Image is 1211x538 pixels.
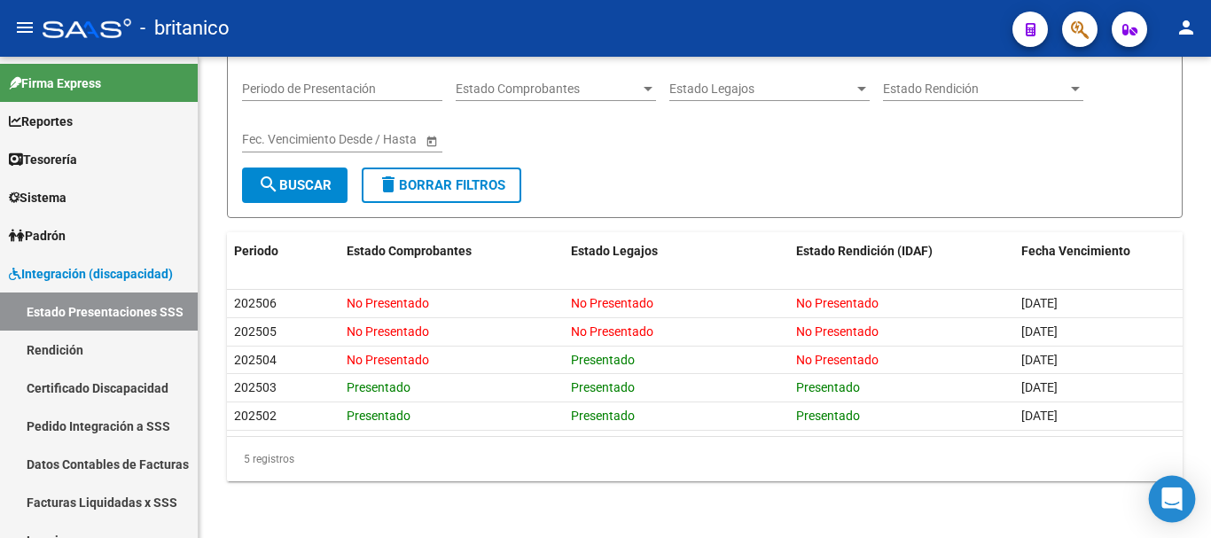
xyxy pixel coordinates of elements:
[422,131,441,150] button: Open calendar
[340,232,565,270] datatable-header-cell: Estado Comprobantes
[9,112,73,131] span: Reportes
[347,296,429,310] span: No Presentado
[347,380,410,394] span: Presentado
[669,82,854,97] span: Estado Legajos
[1021,409,1058,423] span: [DATE]
[456,82,640,97] span: Estado Comprobantes
[1021,353,1058,367] span: [DATE]
[796,353,879,367] span: No Presentado
[242,132,297,147] input: Start date
[234,244,278,258] span: Periodo
[9,150,77,169] span: Tesorería
[347,353,429,367] span: No Presentado
[796,244,933,258] span: Estado Rendición (IDAF)
[796,296,879,310] span: No Presentado
[571,353,635,367] span: Presentado
[1149,476,1196,523] div: Open Intercom Messenger
[796,324,879,339] span: No Presentado
[9,74,101,93] span: Firma Express
[571,324,653,339] span: No Presentado
[1014,232,1183,270] datatable-header-cell: Fecha Vencimiento
[9,264,173,284] span: Integración (discapacidad)
[883,82,1067,97] span: Estado Rendición
[571,296,653,310] span: No Presentado
[347,324,429,339] span: No Presentado
[227,232,340,270] datatable-header-cell: Periodo
[234,296,277,310] span: 202506
[347,244,472,258] span: Estado Comprobantes
[378,177,505,193] span: Borrar Filtros
[1021,324,1058,339] span: [DATE]
[1021,296,1058,310] span: [DATE]
[258,174,279,195] mat-icon: search
[1021,244,1130,258] span: Fecha Vencimiento
[234,353,277,367] span: 202504
[789,232,1014,270] datatable-header-cell: Estado Rendición (IDAF)
[571,409,635,423] span: Presentado
[227,437,1183,481] div: 5 registros
[1021,380,1058,394] span: [DATE]
[571,244,658,258] span: Estado Legajos
[14,17,35,38] mat-icon: menu
[9,226,66,246] span: Padrón
[796,409,860,423] span: Presentado
[347,409,410,423] span: Presentado
[362,168,521,203] button: Borrar Filtros
[234,409,277,423] span: 202502
[571,380,635,394] span: Presentado
[9,188,66,207] span: Sistema
[140,9,230,48] span: - britanico
[1176,17,1197,38] mat-icon: person
[312,132,399,147] input: End date
[796,380,860,394] span: Presentado
[378,174,399,195] mat-icon: delete
[234,324,277,339] span: 202505
[234,380,277,394] span: 202503
[564,232,789,270] datatable-header-cell: Estado Legajos
[242,168,348,203] button: Buscar
[258,177,332,193] span: Buscar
